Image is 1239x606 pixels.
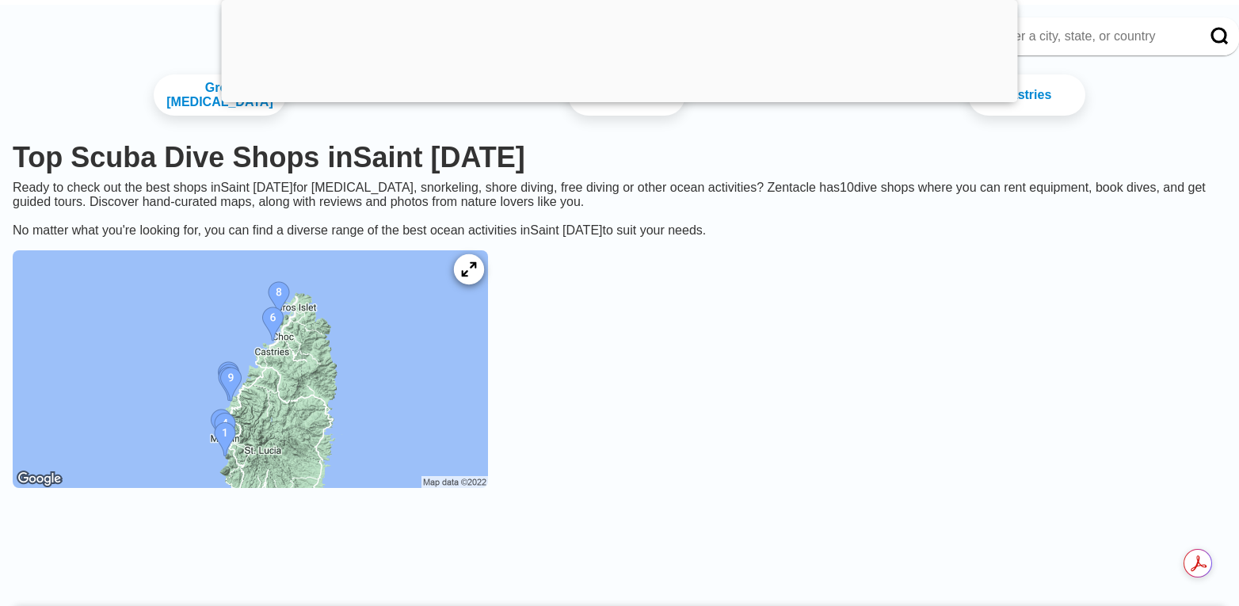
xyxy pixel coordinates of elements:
[154,74,286,116] a: Gros [MEDICAL_DATA]
[235,516,1004,588] iframe: Advertisement
[13,141,1226,174] h1: Top Scuba Dive Shops in Saint [DATE]
[968,74,1085,116] a: Castries
[13,250,488,488] img: Saint Lucia dive site map
[993,29,1188,44] input: Enter a city, state, or country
